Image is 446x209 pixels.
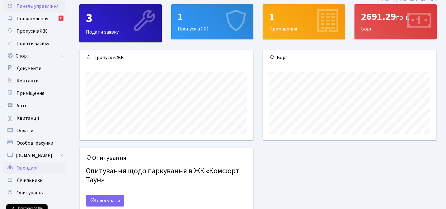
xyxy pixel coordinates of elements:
[3,37,65,50] a: Подати заявку
[16,90,44,97] span: Приміщення
[3,50,65,62] a: Спорт
[16,28,47,35] span: Пропуск в ЖК
[16,127,33,134] span: Оплати
[16,3,59,10] span: Панель управління
[263,4,345,39] a: 1Приміщення
[269,11,339,23] div: 1
[80,5,162,42] div: Подати заявку
[3,137,65,149] a: Особові рахунки
[3,162,65,174] a: Орендарі
[16,102,28,109] span: Авто
[16,189,44,196] span: Опитування
[171,4,254,39] a: 1Пропуск в ЖК
[263,5,345,39] div: Приміщення
[3,100,65,112] a: Авто
[355,5,437,39] div: Борг
[3,25,65,37] a: Пропуск в ЖК
[16,40,49,47] span: Подати заявку
[3,174,65,187] a: Лічильники
[178,11,247,23] div: 1
[59,16,63,21] div: 6
[396,12,409,23] span: грн.
[3,112,65,124] a: Квитанції
[86,195,124,207] a: Голосувати
[3,62,65,75] a: Документи
[16,115,39,122] span: Квитанції
[361,11,430,23] div: 2691.29
[3,124,65,137] a: Оплати
[86,154,247,162] h5: Опитування
[16,140,53,146] span: Особові рахунки
[16,15,48,22] span: Повідомлення
[86,11,155,26] div: 3
[3,12,65,25] a: Повідомлення6
[3,75,65,87] a: Контакти
[16,65,41,72] span: Документи
[16,77,39,84] span: Контакти
[16,177,43,184] span: Лічильники
[3,149,65,162] a: [DOMAIN_NAME]
[171,5,253,39] div: Пропуск в ЖК
[263,50,436,65] div: Борг
[3,187,65,199] a: Опитування
[79,4,162,42] a: 3Подати заявку
[80,50,253,65] div: Пропуск в ЖК
[3,87,65,100] a: Приміщення
[86,164,247,187] h4: Опитування щодо паркування в ЖК «Комфорт Таун»
[16,165,37,171] span: Орендарі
